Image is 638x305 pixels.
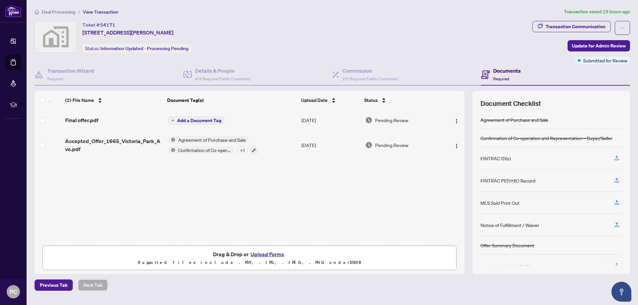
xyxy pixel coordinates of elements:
[195,76,250,81] span: 4/4 Required Fields Completed
[168,146,175,154] img: Status Icon
[35,279,73,291] button: Previous Tab
[362,91,440,110] th: Status
[237,146,248,154] div: + 1
[583,57,627,64] span: Submitted for Review
[365,116,372,124] img: Document Status
[454,118,459,124] img: Logo
[78,279,108,291] button: Next Tab
[168,136,258,154] button: Status IconAgreement of Purchase and SaleStatus IconConfirmation of Co-operation and Representati...
[301,97,328,104] span: Upload Date
[480,221,539,229] div: Notice of Fulfillment / Waiver
[375,141,408,149] span: Pending Review
[35,21,77,52] img: svg%3e
[299,110,362,131] td: [DATE]
[83,9,118,15] span: View Transaction
[564,8,630,16] article: Transaction saved 19 hours ago
[82,44,191,53] div: Status:
[620,26,625,30] span: ellipsis
[480,116,548,123] div: Agreement of Purchase and Sale
[454,143,459,149] img: Logo
[43,246,456,270] span: Drag & Drop orUpload FormsSupported files include .PDF, .JPG, .JPEG, .PNG under25MB
[546,21,605,32] div: Transaction Communication
[568,40,630,51] button: Update for Admin Review
[164,91,298,110] th: Document Tag(s)
[480,134,612,142] div: Confirmation of Co-operation and Representation—Buyer/Seller
[82,29,173,37] span: [STREET_ADDRESS][PERSON_NAME]
[195,67,250,75] h4: Details & People
[175,136,249,143] span: Agreement of Purchase and Sale
[480,177,535,184] div: FINTRAC PEP/HIO Record
[299,131,362,159] td: [DATE]
[10,287,17,296] span: PC
[480,199,519,206] div: MLS Sold Print Out
[342,67,397,75] h4: Commission
[611,282,631,302] button: Open asap
[78,8,80,16] li: /
[451,140,462,150] button: Logo
[5,5,21,17] img: logo
[171,119,174,122] span: plus
[40,280,67,290] span: Previous Tab
[480,155,511,162] div: FINTRAC ID(s)
[493,67,521,75] h4: Documents
[298,91,362,110] th: Upload Date
[168,116,224,125] button: Add a Document Tag
[532,21,611,32] button: Transaction Communication
[364,97,378,104] span: Status
[82,21,115,29] div: Ticket #:
[365,141,372,149] img: Document Status
[47,259,452,267] p: Supported files include .PDF, .JPG, .JPEG, .PNG under 25 MB
[47,76,63,81] span: Required
[168,136,175,143] img: Status Icon
[249,250,286,259] button: Upload Forms
[62,91,164,110] th: (2) File Name
[35,10,39,14] span: home
[65,97,94,104] span: (2) File Name
[100,22,115,28] span: 54171
[168,116,224,124] button: Add a Document Tag
[65,116,98,124] span: Final offer.pdf
[493,76,509,81] span: Required
[480,99,541,108] span: Document Checklist
[177,118,221,123] span: Add a Document Tag
[375,116,408,124] span: Pending Review
[572,40,626,51] span: Update for Admin Review
[100,45,188,51] span: Information Updated - Processing Pending
[65,137,163,153] span: Accepted_Offer_1665_Victoria_Park_Ave.pdf
[47,67,94,75] h4: Transaction Wizard
[451,115,462,125] button: Logo
[213,250,286,259] span: Drag & Drop or
[175,146,234,154] span: Confirmation of Co-operation and Representation—Buyer/Seller
[342,76,397,81] span: 2/2 Required Fields Completed
[480,242,534,249] div: Offer Summary Document
[42,9,75,15] span: Deal Processing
